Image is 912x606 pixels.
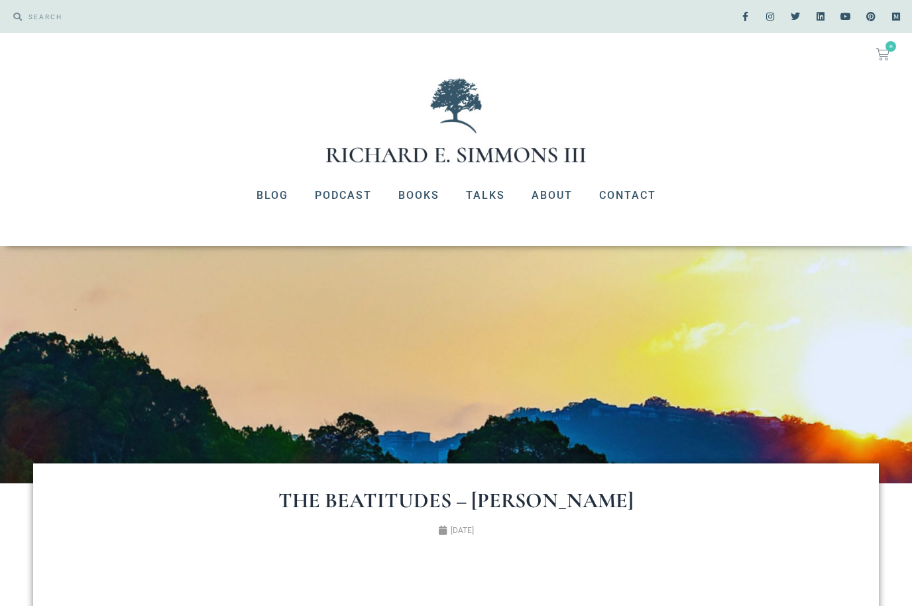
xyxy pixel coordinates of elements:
span: 0 [885,41,896,52]
a: Blog [243,178,302,213]
a: Books [385,178,453,213]
input: SEARCH [22,7,449,27]
a: 0 [860,40,905,69]
h1: The Beatitudes – [PERSON_NAME] [86,490,826,511]
a: [DATE] [438,524,474,536]
a: About [518,178,586,213]
a: Contact [586,178,669,213]
time: [DATE] [451,526,474,535]
a: Talks [453,178,518,213]
a: Podcast [302,178,385,213]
